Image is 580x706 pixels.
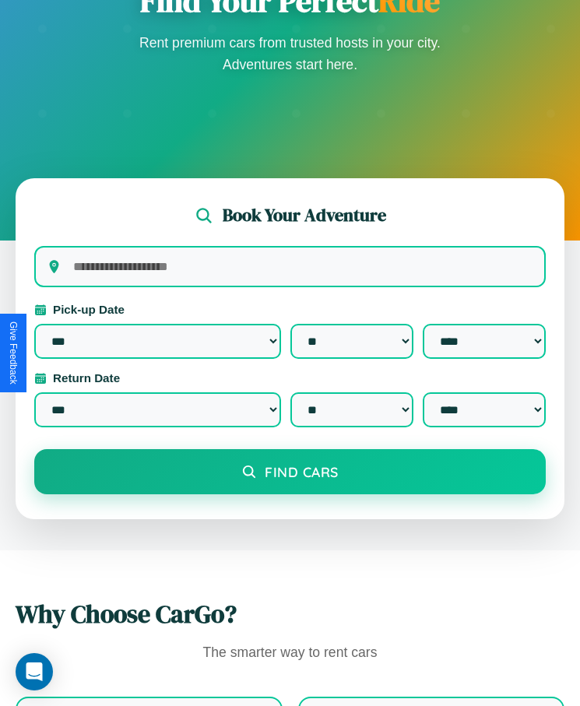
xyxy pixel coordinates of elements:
[34,449,546,494] button: Find Cars
[34,303,546,316] label: Pick-up Date
[16,597,564,631] h2: Why Choose CarGo?
[8,321,19,385] div: Give Feedback
[223,203,386,227] h2: Book Your Adventure
[135,32,446,76] p: Rent premium cars from trusted hosts in your city. Adventures start here.
[34,371,546,385] label: Return Date
[16,653,53,690] div: Open Intercom Messenger
[16,641,564,666] p: The smarter way to rent cars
